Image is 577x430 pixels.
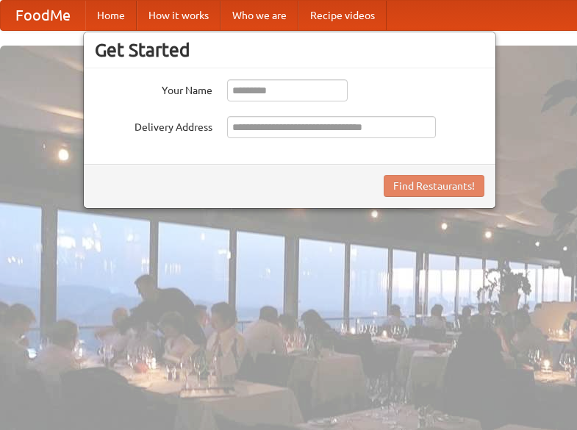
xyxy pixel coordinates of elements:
[221,1,298,30] a: Who we are
[137,1,221,30] a: How it works
[384,175,484,197] button: Find Restaurants!
[298,1,387,30] a: Recipe videos
[95,39,484,61] h3: Get Started
[95,116,212,135] label: Delivery Address
[95,79,212,98] label: Your Name
[85,1,137,30] a: Home
[1,1,85,30] a: FoodMe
